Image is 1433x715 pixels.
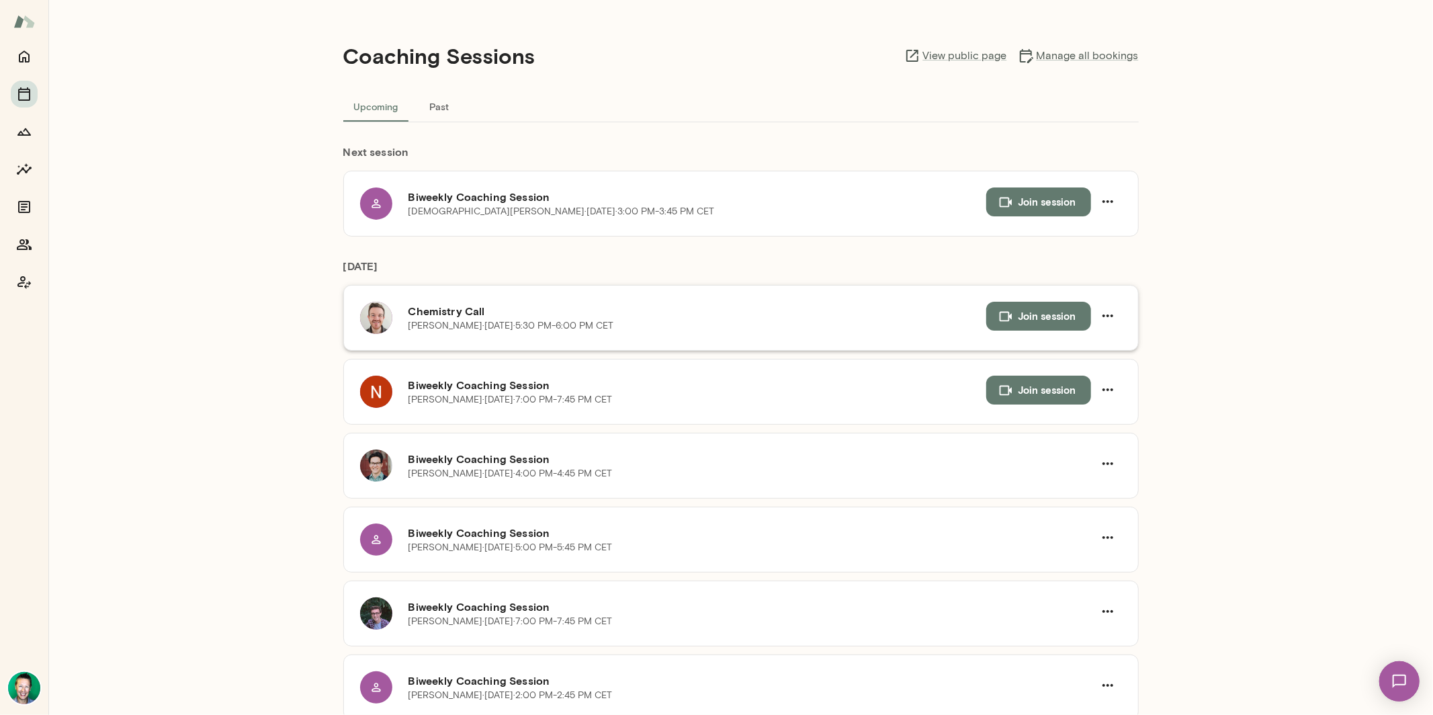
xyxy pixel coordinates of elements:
p: [DEMOGRAPHIC_DATA][PERSON_NAME] · [DATE] · 3:00 PM-3:45 PM CET [408,205,715,218]
h6: Biweekly Coaching Session [408,673,1094,689]
div: basic tabs example [343,90,1139,122]
button: Documents [11,194,38,220]
button: Members [11,231,38,258]
button: Home [11,43,38,70]
img: Mento [13,9,35,34]
p: [PERSON_NAME] · [DATE] · 4:00 PM-4:45 PM CET [408,467,613,480]
button: Join session [986,302,1091,330]
p: [PERSON_NAME] · [DATE] · 5:00 PM-5:45 PM CET [408,541,613,554]
button: Growth Plan [11,118,38,145]
p: [PERSON_NAME] · [DATE] · 2:00 PM-2:45 PM CET [408,689,613,702]
button: Past [409,90,470,122]
a: View public page [904,48,1007,64]
a: Manage all bookings [1018,48,1139,64]
h6: Biweekly Coaching Session [408,599,1094,615]
button: Sessions [11,81,38,108]
h4: Coaching Sessions [343,43,535,69]
button: Join session [986,376,1091,404]
p: [PERSON_NAME] · [DATE] · 7:00 PM-7:45 PM CET [408,393,613,407]
h6: Biweekly Coaching Session [408,377,986,393]
h6: Biweekly Coaching Session [408,189,986,205]
p: [PERSON_NAME] · [DATE] · 7:00 PM-7:45 PM CET [408,615,613,628]
h6: [DATE] [343,258,1139,285]
button: Insights [11,156,38,183]
button: Join session [986,187,1091,216]
h6: Chemistry Call [408,303,986,319]
h6: Biweekly Coaching Session [408,451,1094,467]
h6: Next session [343,144,1139,171]
h6: Biweekly Coaching Session [408,525,1094,541]
p: [PERSON_NAME] · [DATE] · 5:30 PM-6:00 PM CET [408,319,614,333]
button: Upcoming [343,90,409,122]
img: Brian Lawrence [8,672,40,704]
button: Coach app [11,269,38,296]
